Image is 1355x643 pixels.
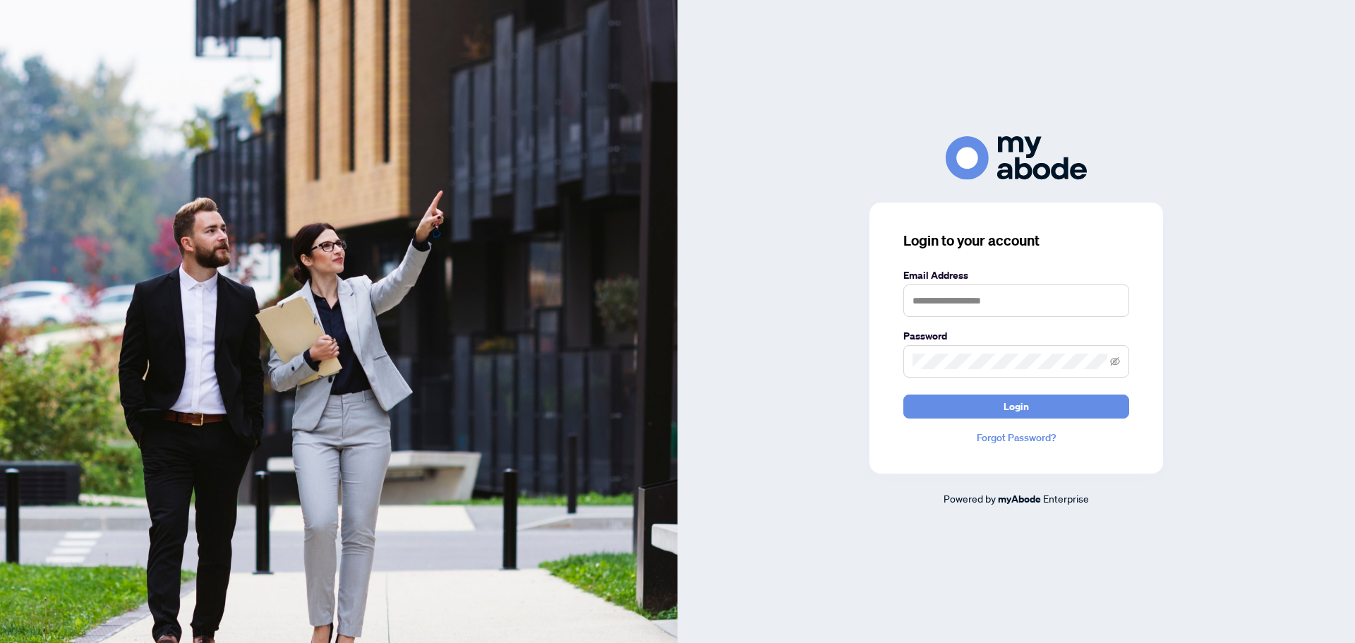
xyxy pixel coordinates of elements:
[1110,356,1120,366] span: eye-invisible
[1004,395,1029,418] span: Login
[903,268,1129,283] label: Email Address
[946,136,1087,179] img: ma-logo
[903,231,1129,251] h3: Login to your account
[903,430,1129,445] a: Forgot Password?
[998,491,1041,507] a: myAbode
[903,328,1129,344] label: Password
[944,492,996,505] span: Powered by
[903,395,1129,419] button: Login
[1043,492,1089,505] span: Enterprise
